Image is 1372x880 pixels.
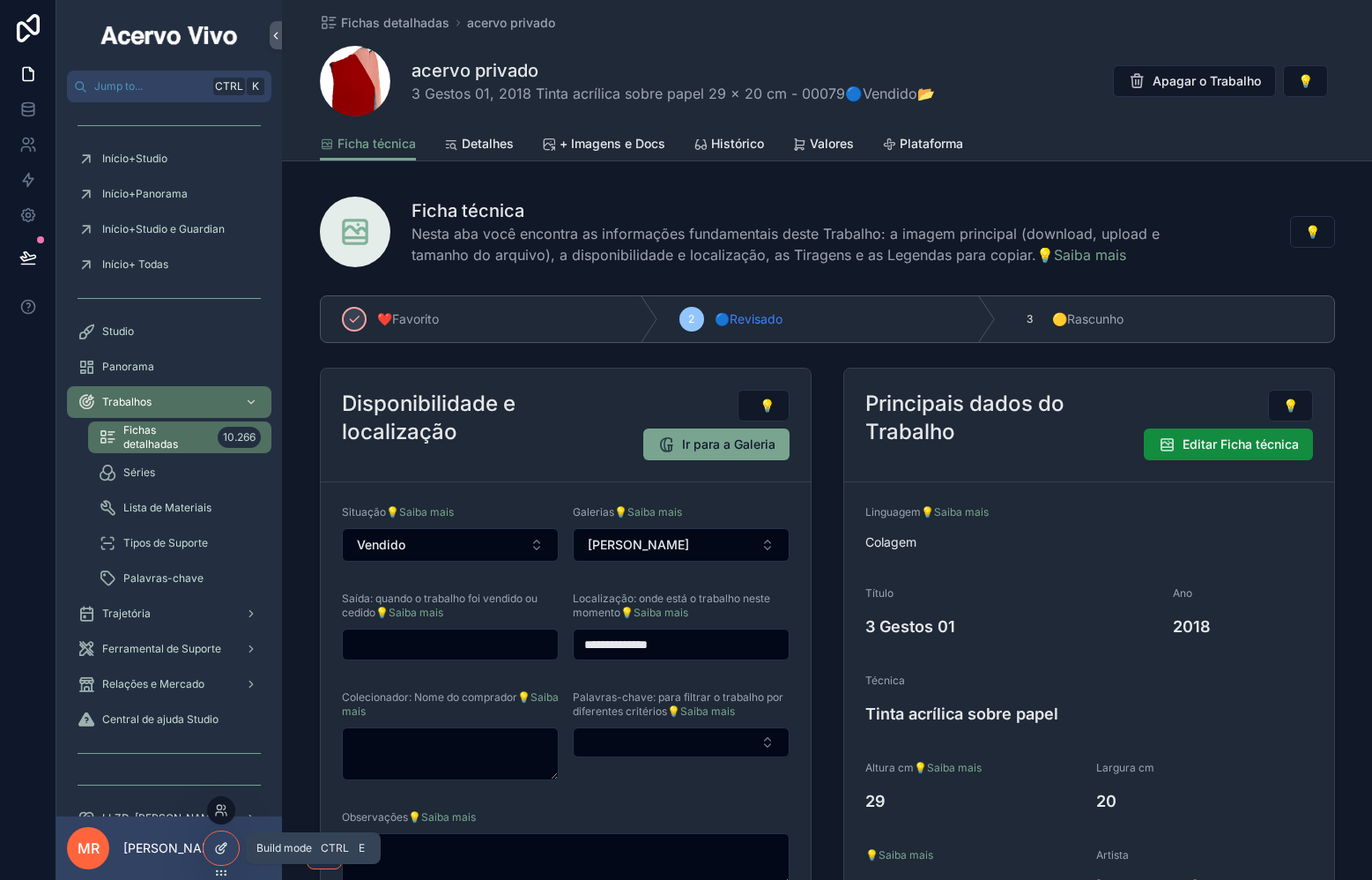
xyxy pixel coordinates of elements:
[377,310,439,328] span: ❤️Favorito
[123,536,208,550] span: Tipos de Suporte
[1283,65,1328,97] button: 💡
[1173,586,1192,600] span: Ano
[408,810,476,824] a: 💡Saiba mais
[102,324,134,339] span: Studio
[98,21,241,49] img: App logo
[67,598,271,630] a: Trajetória
[715,310,782,328] span: 🔵Revisado
[1290,216,1335,248] button: 💡
[342,390,605,446] h2: Disponibilidade e localização
[1305,223,1320,241] span: 💡
[1096,848,1129,862] span: Artista
[1096,761,1154,775] span: Largura cm
[573,690,790,719] span: Palavras-chave: para filtrar o trabalho por diferentes critérios
[1153,72,1261,90] span: Apagar o Trabalho
[810,135,854,153] span: Valores
[320,14,449,32] a: Fichas detalhadas
[342,690,559,718] a: 💡Saiba mais
[711,135,764,153] span: Histórico
[102,712,219,727] span: Central de ajuda Studio
[1144,429,1313,460] button: Editar Ficha técnica
[88,563,271,594] a: Palavras-chave
[320,128,416,161] a: Ficha técnica
[614,505,682,518] a: 💡Saiba mais
[1298,72,1313,90] span: 💡
[67,316,271,347] a: Studio
[865,533,916,551] span: Colagem
[865,848,933,862] span: 💡
[341,14,449,32] span: Fichas detalhadas
[102,607,151,621] span: Trajetória
[375,606,443,619] a: 💡Saiba mais
[1268,390,1313,421] button: 💡
[94,79,206,93] span: Jump to...
[921,505,989,518] a: 💡Saiba mais
[88,421,271,453] a: Fichas detalhadas10.266
[1173,615,1313,638] h4: 2018
[560,135,665,153] span: + Imagens e Docs
[682,436,775,453] span: Ir para a Galeria
[218,427,261,448] div: 10.266
[342,592,559,620] span: Saída: quando o trabalho foi vendido ou cedido
[573,727,790,757] button: Select Button
[357,536,405,554] span: Vendido
[342,505,454,519] span: Situação
[102,222,225,236] span: Início+Studio e Guardian
[1283,397,1298,414] span: 💡
[56,102,282,817] div: scrollable content
[865,702,1313,726] h4: Tinta acrílica sobre papel
[588,536,689,554] span: [PERSON_NAME]
[467,14,555,32] a: acervo privado
[865,789,1082,813] h4: 29
[102,395,152,409] span: Trabalhos
[123,571,204,585] span: Palavras-chave
[78,838,100,859] span: MR
[256,841,312,855] span: Build mode
[914,761,982,774] a: 💡Saiba mais
[643,429,790,460] button: Ir para a Galeria
[462,135,514,153] span: Detalhes
[342,690,559,719] span: Colecionador: Nome do comprador
[88,492,271,524] a: Lista de Materiais
[879,848,933,861] a: Saiba mais
[620,606,688,619] a: 💡Saiba mais
[693,128,764,163] a: Histórico
[865,505,989,519] span: Linguagem
[319,839,351,857] span: Ctrl
[213,78,245,95] span: Ctrl
[1113,65,1276,97] button: Apagar o Trabalho
[738,390,790,421] button: 💡
[1027,312,1033,326] span: 3
[900,135,963,153] span: Plataforma
[444,128,514,163] a: Detalhes
[882,128,963,163] a: Plataforma
[354,841,368,855] span: E
[102,811,220,825] span: LLZD-[PERSON_NAME]
[667,705,735,718] a: 💡Saiba mais
[865,390,1121,446] h2: Principais dados do Trabalho
[760,397,775,414] span: 💡
[67,143,271,175] a: Início+Studio
[412,83,935,104] span: 3 Gestos 01, 2018 Tinta acrílica sobre papel 29 x 20 cm - 00079🔵Vendido📂
[123,466,155,480] span: Séries
[337,135,416,153] span: Ficha técnica
[102,677,204,691] span: Relações e Mercado
[1183,436,1299,453] span: Editar Ficha técnica
[67,633,271,665] a: Ferramental de Suporte
[88,457,271,488] a: Séries
[342,528,559,562] button: Select Button
[67,802,271,834] a: LLZD-[PERSON_NAME]
[573,528,790,562] button: Select Button
[248,79,263,93] span: K
[1096,789,1313,813] h4: 20
[865,761,982,775] span: Altura cm
[88,527,271,559] a: Tipos de Suporte
[412,58,935,83] h1: acervo privado
[102,187,188,201] span: Início+Panorama
[102,257,168,272] span: Início+ Todas
[102,152,167,166] span: Início+Studio
[1052,310,1124,328] span: 🟡Rascunho
[573,505,682,519] span: Galerias
[573,592,790,620] span: Localização: onde está o trabalho neste momento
